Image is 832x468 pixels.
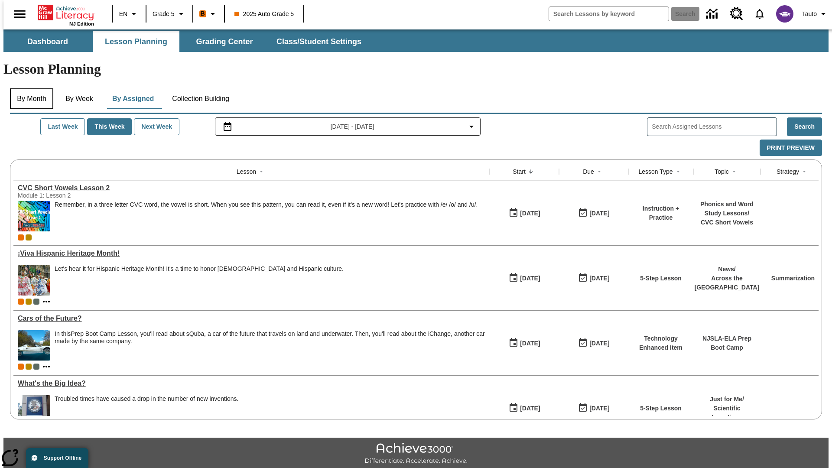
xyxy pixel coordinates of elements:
[18,330,50,361] img: High-tech automobile treading water.
[506,335,543,351] button: 09/10/25: First time the lesson was available
[55,330,485,345] div: In this
[799,6,832,22] button: Profile/Settings
[26,448,88,468] button: Support Offline
[181,31,268,52] button: Grading Center
[575,335,612,351] button: 08/01/26: Last day the lesson can be accessed
[115,6,143,22] button: Language: EN, Select a language
[729,166,739,177] button: Sort
[149,6,190,22] button: Grade: Grade 5, Select a grade
[589,273,609,284] div: [DATE]
[526,166,536,177] button: Sort
[38,4,94,21] a: Home
[55,330,485,344] testabrev: Prep Boot Camp Lesson, you'll read about sQuba, a car of the future that travels on land and unde...
[119,10,127,19] span: EN
[776,5,793,23] img: avatar image
[715,167,729,176] div: Topic
[165,88,236,109] button: Collection Building
[55,395,238,403] div: Troubled times have caused a drop in the number of new inventions.
[18,395,50,426] img: A large sign near a building says U.S. Patent and Trademark Office. A troubled economy can make i...
[698,200,756,218] p: Phonics and Word Study Lessons /
[18,201,50,231] img: CVC Short Vowels Lesson 2.
[701,2,725,26] a: Data Center
[219,121,477,132] button: Select the date range menu item
[237,167,256,176] div: Lesson
[18,315,485,322] div: Cars of the Future?
[673,166,683,177] button: Sort
[55,330,485,361] span: In this Prep Boot Camp Lesson, you'll read about sQuba, a car of the future that travels on land ...
[520,273,540,284] div: [DATE]
[55,395,238,426] div: Troubled times have caused a drop in the number of new inventions.
[638,167,673,176] div: Lesson Type
[18,265,50,296] img: A photograph of Hispanic women participating in a parade celebrating Hispanic culture. The women ...
[201,8,205,19] span: B
[33,364,39,370] div: OL 2025 Auto Grade 6
[771,275,815,282] a: Summarization
[3,31,369,52] div: SubNavbar
[589,338,609,349] div: [DATE]
[26,234,32,240] div: New 2025 class
[18,380,485,387] div: What's the Big Idea?
[38,3,94,26] div: Home
[3,29,829,52] div: SubNavbar
[87,118,132,135] button: This Week
[69,21,94,26] span: NJ Edition
[652,120,777,133] input: Search Assigned Lessons
[594,166,604,177] button: Sort
[270,31,368,52] button: Class/Student Settings
[40,118,85,135] button: Last Week
[93,31,179,52] button: Lesson Planning
[26,299,32,305] div: New 2025 class
[506,400,543,416] button: 04/07/25: First time the lesson was available
[18,250,485,257] div: ¡Viva Hispanic Heritage Month!
[18,234,24,240] span: Current Class
[633,334,689,352] p: Technology Enhanced Item
[575,400,612,416] button: 04/13/26: Last day the lesson can be accessed
[575,205,612,221] button: 09/16/25: Last day the lesson can be accessed
[55,265,344,296] span: Let's hear it for Hispanic Heritage Month! It's a time to honor Hispanic Americans and Hispanic c...
[695,274,760,292] p: Across the [GEOGRAPHIC_DATA]
[18,380,485,387] a: What's the Big Idea?, Lessons
[234,10,294,19] span: 2025 Auto Grade 5
[698,395,756,404] p: Just for Me /
[506,205,543,221] button: 09/16/25: First time the lesson was available
[55,201,478,231] div: Remember, in a three letter CVC word, the vowel is short. When you see this pattern, you can read...
[575,270,612,286] button: 09/21/25: Last day the lesson can be accessed
[18,299,24,305] div: Current Class
[589,403,609,414] div: [DATE]
[33,299,39,305] div: OL 2025 Auto Grade 6
[698,404,756,422] p: Scientific Inventions
[18,184,485,192] div: CVC Short Vowels Lesson 2
[513,167,526,176] div: Start
[802,10,817,19] span: Tauto
[105,88,161,109] button: By Assigned
[695,265,760,274] p: News /
[58,88,101,109] button: By Week
[583,167,594,176] div: Due
[55,201,478,208] p: Remember, in a three letter CVC word, the vowel is short. When you see this pattern, you can read...
[520,403,540,414] div: [DATE]
[364,443,468,465] img: Achieve3000 Differentiate Accelerate Achieve
[55,265,344,273] div: Let's hear it for Hispanic Heritage Month! It's a time to honor [DEMOGRAPHIC_DATA] and Hispanic c...
[698,218,756,227] p: CVC Short Vowels
[640,274,682,283] p: 5-Step Lesson
[18,250,485,257] a: ¡Viva Hispanic Heritage Month! , Lessons
[4,31,91,52] button: Dashboard
[549,7,669,21] input: search field
[506,270,543,286] button: 09/15/25: First time the lesson was available
[7,1,32,27] button: Open side menu
[18,364,24,370] div: Current Class
[18,192,148,199] div: Module 1: Lesson 2
[331,122,374,131] span: [DATE] - [DATE]
[698,334,756,352] p: NJSLA-ELA Prep Boot Camp
[26,364,32,370] div: New 2025 class
[10,88,53,109] button: By Month
[787,117,822,136] button: Search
